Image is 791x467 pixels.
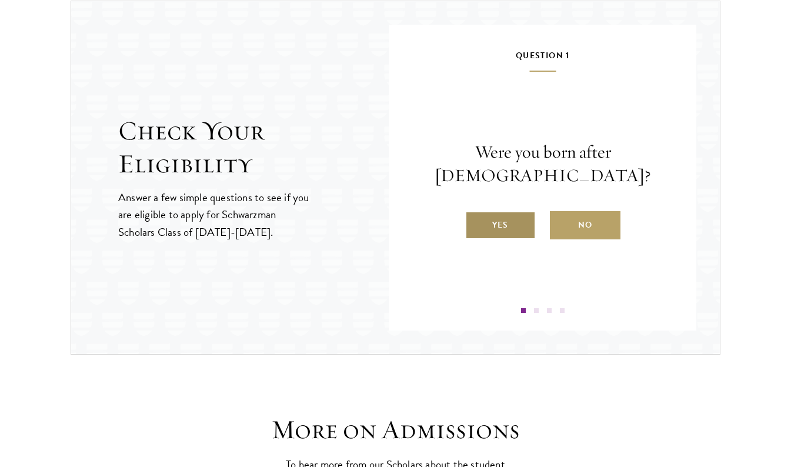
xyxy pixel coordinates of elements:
p: Were you born after [DEMOGRAPHIC_DATA]? [424,141,661,188]
p: Answer a few simple questions to see if you are eligible to apply for Schwarzman Scholars Class o... [118,189,311,240]
h3: More on Admissions [213,413,578,446]
h5: Question 1 [424,48,661,72]
label: No [550,211,620,239]
h2: Check Your Eligibility [118,115,389,181]
label: Yes [465,211,536,239]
